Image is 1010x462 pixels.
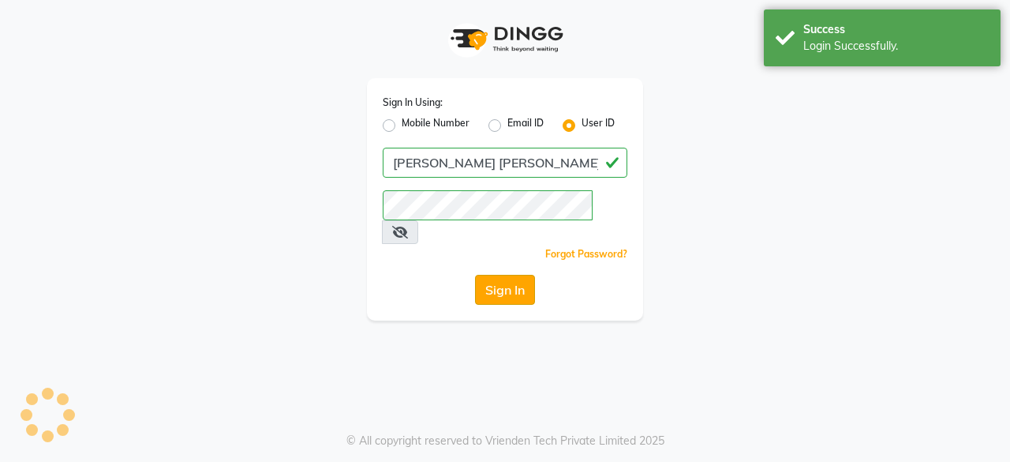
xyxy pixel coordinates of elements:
div: Success [803,21,989,38]
button: Sign In [475,275,535,305]
img: logo1.svg [442,16,568,62]
label: Sign In Using: [383,96,443,110]
input: Username [383,190,593,220]
label: Mobile Number [402,116,469,135]
a: Forgot Password? [545,248,627,260]
div: Login Successfully. [803,38,989,54]
label: User ID [582,116,615,135]
input: Username [383,148,627,178]
label: Email ID [507,116,544,135]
